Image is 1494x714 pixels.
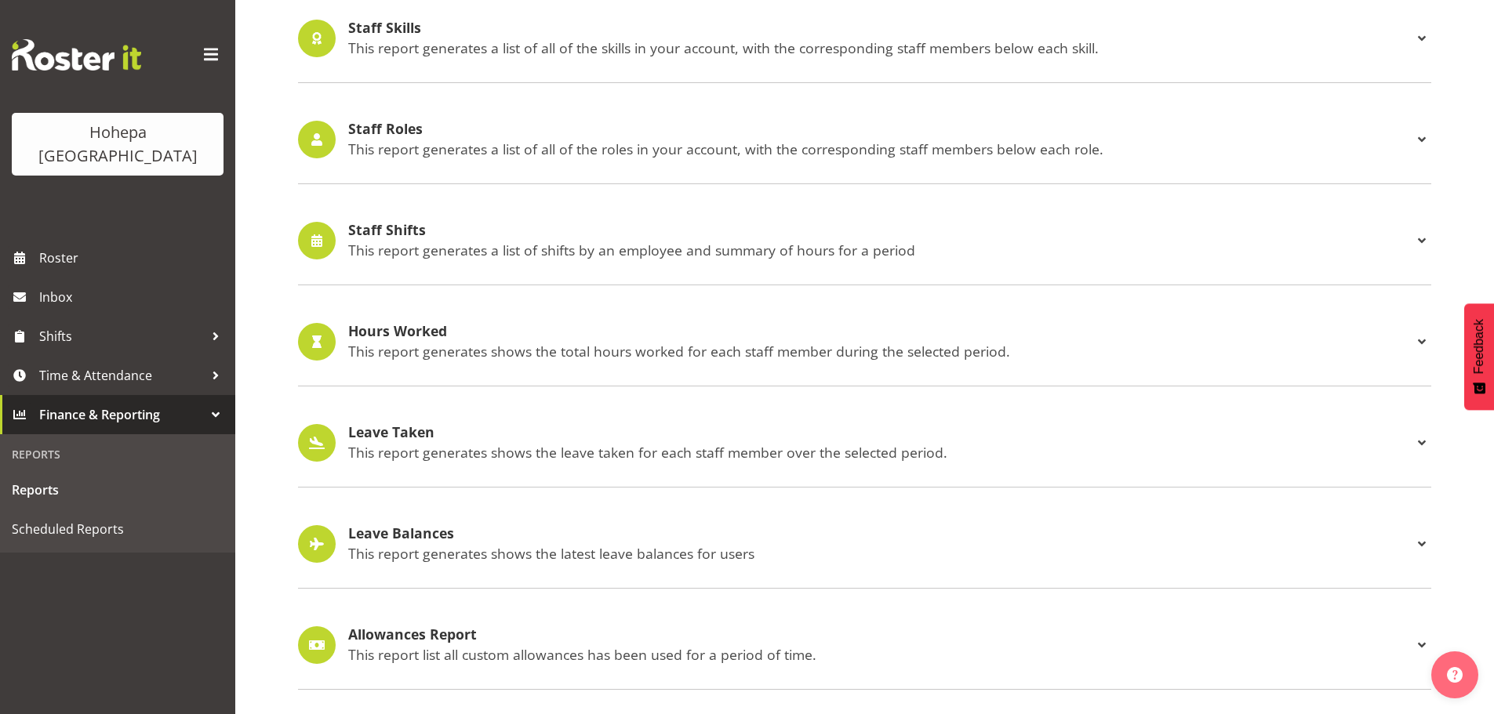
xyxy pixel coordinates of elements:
[348,121,1412,137] h4: Staff Roles
[298,525,1431,563] div: Leave Balances This report generates shows the latest leave balances for users
[39,403,204,426] span: Finance & Reporting
[348,241,1412,259] p: This report generates a list of shifts by an employee and summary of hours for a period
[348,627,1412,643] h4: Allowances Report
[39,246,227,270] span: Roster
[39,324,204,348] span: Shifts
[348,20,1412,36] h4: Staff Skills
[39,285,227,309] span: Inbox
[4,438,231,470] div: Reports
[348,646,1412,663] p: This report list all custom allowances has been used for a period of time.
[298,20,1431,57] div: Staff Skills This report generates a list of all of the skills in your account, with the correspo...
[348,545,1412,562] p: This report generates shows the latest leave balances for users
[348,324,1412,339] h4: Hours Worked
[348,140,1412,158] p: This report generates a list of all of the roles in your account, with the corresponding staff me...
[4,470,231,509] a: Reports
[348,39,1412,56] p: This report generates a list of all of the skills in your account, with the corresponding staff m...
[1472,319,1486,374] span: Feedback
[298,626,1431,664] div: Allowances Report This report list all custom allowances has been used for a period of time.
[298,424,1431,462] div: Leave Taken This report generates shows the leave taken for each staff member over the selected p...
[1464,303,1494,410] button: Feedback - Show survey
[27,121,208,168] div: Hohepa [GEOGRAPHIC_DATA]
[39,364,204,387] span: Time & Attendance
[12,478,224,502] span: Reports
[1447,667,1463,683] img: help-xxl-2.png
[348,425,1412,440] h4: Leave Taken
[12,39,141,71] img: Rosterit website logo
[298,222,1431,259] div: Staff Shifts This report generates a list of shifts by an employee and summary of hours for a period
[298,323,1431,361] div: Hours Worked This report generates shows the total hours worked for each staff member during the ...
[348,526,1412,542] h4: Leave Balances
[348,343,1412,360] p: This report generates shows the total hours worked for each staff member during the selected period.
[348,223,1412,238] h4: Staff Shifts
[348,444,1412,461] p: This report generates shows the leave taken for each staff member over the selected period.
[12,517,224,541] span: Scheduled Reports
[298,121,1431,158] div: Staff Roles This report generates a list of all of the roles in your account, with the correspond...
[4,509,231,549] a: Scheduled Reports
